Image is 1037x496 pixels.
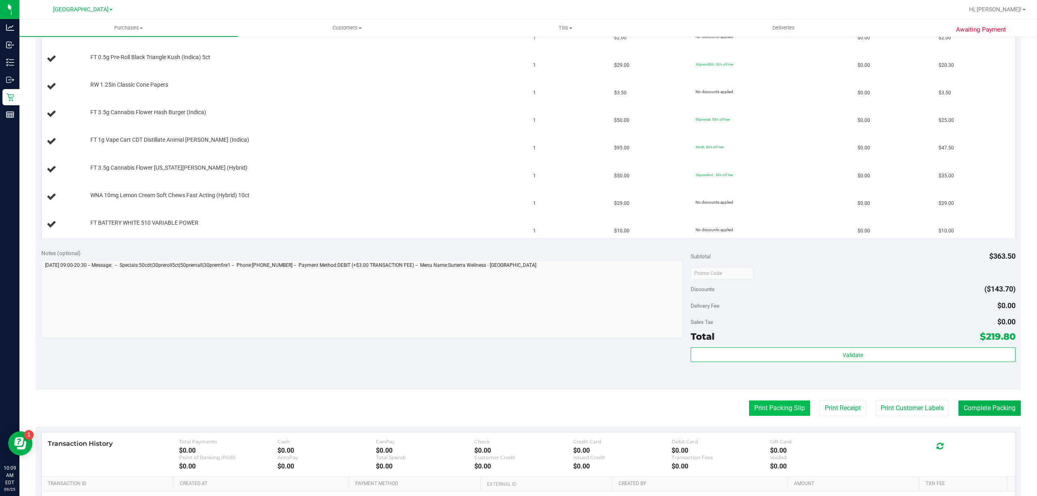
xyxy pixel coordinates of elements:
inline-svg: Outbound [6,76,14,84]
span: $219.80 [980,331,1016,342]
div: $0.00 [277,462,376,470]
span: Discounts [691,282,715,296]
a: Purchases [19,19,238,36]
div: Transaction Fees [672,454,770,460]
span: 30premfire1: 30% off line [696,173,733,177]
span: Sales Tax [691,319,713,325]
inline-svg: Analytics [6,23,14,32]
span: 1 [533,172,536,180]
span: $0.00 [858,172,870,180]
span: [GEOGRAPHIC_DATA] [53,6,109,13]
inline-svg: Retail [6,93,14,101]
div: Cash [277,439,376,445]
div: $0.00 [672,447,770,454]
button: Print Receipt [819,400,866,416]
div: Point of Banking (POB) [179,454,277,460]
span: $0.00 [997,317,1016,326]
span: No discounts applied [696,89,733,94]
div: Voided [770,454,868,460]
p: 09/25 [4,486,16,492]
a: Txn Fee [926,481,1004,487]
div: $0.00 [770,462,868,470]
p: 10:09 AM EDT [4,464,16,486]
span: FT 3.5g Cannabis Flower [US_STATE][PERSON_NAME] (Hybrid) [90,164,248,172]
span: 1 [533,200,536,207]
a: Transaction ID [48,481,170,487]
a: Payment Method [355,481,477,487]
inline-svg: Reports [6,111,14,119]
span: Subtotal [691,253,711,260]
span: $50.00 [614,172,629,180]
div: $0.00 [573,462,672,470]
span: FT 0.5g Pre-Roll Black Triangle Kush (Indica) 5ct [90,53,210,61]
span: 1 [533,62,536,69]
span: $0.00 [997,301,1016,310]
div: $0.00 [179,462,277,470]
span: $0.00 [858,144,870,152]
inline-svg: Inbound [6,41,14,49]
span: RW 1.25in Classic Cone Papers [90,81,168,89]
span: ($143.70) [984,285,1016,293]
span: $29.00 [614,62,629,69]
span: No discounts applied [696,200,733,204]
span: Customers [238,24,456,32]
div: Total Spendr [376,454,474,460]
div: CanPay [376,439,474,445]
span: $95.00 [614,144,629,152]
span: $50.00 [614,117,629,124]
span: $0.00 [858,89,870,97]
span: No discounts applied [696,34,733,39]
span: 50cdt: 50% off line [696,145,723,149]
div: AeroPay [277,454,376,460]
span: $2.00 [614,34,627,42]
span: $2.00 [939,34,951,42]
span: $35.00 [939,172,954,180]
div: Debit Card [672,439,770,445]
div: $0.00 [376,462,474,470]
span: WNA 10mg Lemon Cream Soft Chews Fast Acting (Hybrid) 10ct [90,192,250,199]
span: 1 [533,117,536,124]
a: Tills [456,19,674,36]
button: Validate [691,347,1016,362]
button: Print Customer Labels [875,400,949,416]
th: External ID [480,477,612,491]
span: $0.00 [858,117,870,124]
span: 1 [533,227,536,235]
span: Awaiting Payment [956,25,1006,34]
div: $0.00 [672,462,770,470]
span: $0.00 [858,200,870,207]
div: Check [474,439,573,445]
span: $0.00 [858,62,870,69]
button: Complete Packing [958,400,1021,416]
span: FT 3.5g Cannabis Flower Hash Burger (Indica) [90,109,206,116]
span: $10.00 [939,227,954,235]
input: Promo Code [691,267,753,279]
span: $3.50 [939,89,951,97]
div: Customer Credit [474,454,573,460]
span: $47.50 [939,144,954,152]
div: $0.00 [277,447,376,454]
iframe: Resource center [8,431,32,456]
span: $363.50 [989,252,1016,260]
div: $0.00 [474,462,573,470]
span: Deliveries [762,24,806,32]
a: Customers [238,19,456,36]
button: Print Packing Slip [749,400,810,416]
span: FT BATTERY WHITE 510 VARIABLE POWER [90,219,198,227]
span: $29.00 [614,200,629,207]
span: $29.00 [939,200,954,207]
span: $3.50 [614,89,627,97]
div: Credit Card [573,439,672,445]
span: Delivery Fee [691,302,719,309]
div: Gift Card [770,439,868,445]
span: FT 1g Vape Cart CDT Distillate Animal [PERSON_NAME] (Indica) [90,136,249,144]
span: 1 [533,34,536,42]
span: $0.00 [858,227,870,235]
inline-svg: Inventory [6,58,14,66]
span: Validate [843,352,863,358]
span: $25.00 [939,117,954,124]
span: No discounts applied [696,228,733,232]
div: $0.00 [376,447,474,454]
span: Notes (optional) [41,250,81,256]
div: $0.00 [770,447,868,454]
